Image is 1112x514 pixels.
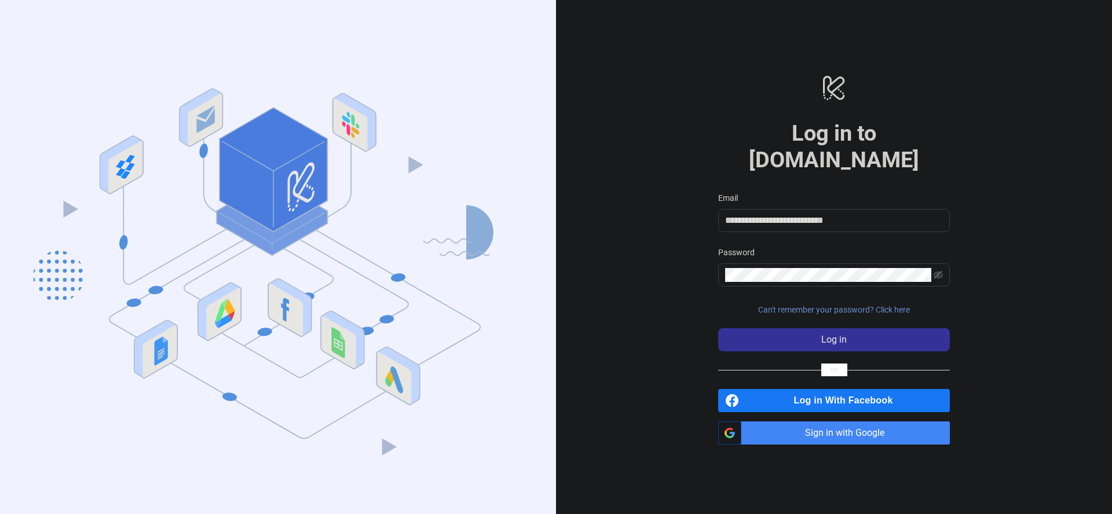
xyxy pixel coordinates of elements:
[718,305,950,314] a: Can't remember your password? Click here
[744,389,950,412] span: Log in With Facebook
[725,268,931,282] input: Password
[725,214,941,227] input: Email
[934,270,943,280] span: eye-invisible
[718,120,950,173] h1: Log in to [DOMAIN_NAME]
[821,335,847,345] span: Log in
[746,421,950,445] span: Sign in with Google
[718,328,950,351] button: Log in
[821,364,847,376] span: or
[718,300,950,319] button: Can't remember your password? Click here
[718,192,745,204] label: Email
[718,389,950,412] a: Log in With Facebook
[718,246,762,259] label: Password
[758,305,910,314] span: Can't remember your password? Click here
[718,421,950,445] a: Sign in with Google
